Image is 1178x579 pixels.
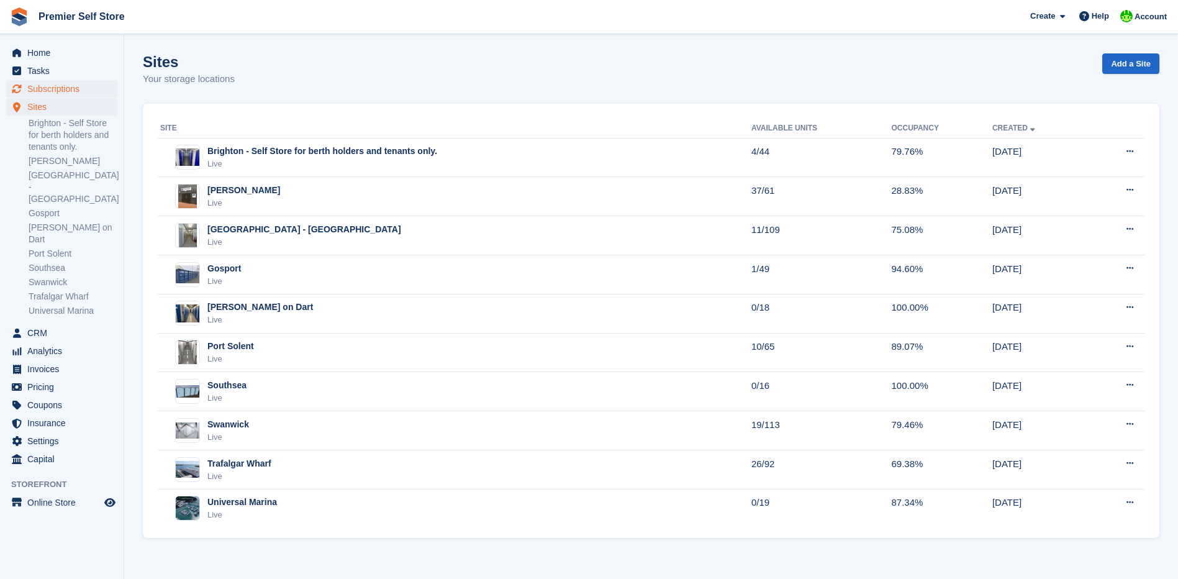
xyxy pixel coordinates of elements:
[892,489,992,527] td: 87.34%
[27,342,102,360] span: Analytics
[6,378,117,396] a: menu
[751,333,892,372] td: 10/65
[207,431,249,444] div: Live
[207,197,280,209] div: Live
[143,53,235,70] h1: Sites
[207,340,254,353] div: Port Solent
[6,342,117,360] a: menu
[207,509,277,521] div: Live
[6,62,117,80] a: menu
[27,450,102,468] span: Capital
[176,265,199,283] img: Image of Gosport site
[751,119,892,139] th: Available Units
[102,495,117,510] a: Preview store
[207,418,249,431] div: Swanwick
[1092,10,1109,22] span: Help
[207,236,401,248] div: Live
[27,396,102,414] span: Coupons
[207,379,247,392] div: Southsea
[6,494,117,511] a: menu
[1030,10,1055,22] span: Create
[992,255,1089,294] td: [DATE]
[6,414,117,432] a: menu
[29,155,117,167] a: [PERSON_NAME]
[176,496,199,520] img: Image of Universal Marina site
[207,223,401,236] div: [GEOGRAPHIC_DATA] - [GEOGRAPHIC_DATA]
[992,450,1089,490] td: [DATE]
[158,119,751,139] th: Site
[207,275,241,288] div: Live
[892,255,992,294] td: 94.60%
[207,184,280,197] div: [PERSON_NAME]
[207,457,271,470] div: Trafalgar Wharf
[27,62,102,80] span: Tasks
[207,158,437,170] div: Live
[751,411,892,450] td: 19/113
[207,301,313,314] div: [PERSON_NAME] on Dart
[992,138,1089,177] td: [DATE]
[27,378,102,396] span: Pricing
[892,119,992,139] th: Occupancy
[176,304,199,322] img: Image of Noss on Dart site
[1102,53,1159,74] a: Add a Site
[27,432,102,450] span: Settings
[27,44,102,62] span: Home
[992,216,1089,255] td: [DATE]
[27,80,102,98] span: Subscriptions
[176,148,199,166] img: Image of Brighton - Self Store for berth holders and tenants only. site
[992,124,1038,132] a: Created
[751,489,892,527] td: 0/19
[6,360,117,378] a: menu
[6,432,117,450] a: menu
[751,177,892,216] td: 37/61
[892,294,992,333] td: 100.00%
[178,223,197,248] img: Image of Eastbourne - Sovereign Harbour site
[207,353,254,365] div: Live
[992,489,1089,527] td: [DATE]
[751,138,892,177] td: 4/44
[892,372,992,411] td: 100.00%
[34,6,130,27] a: Premier Self Store
[176,422,199,439] img: Image of Swanwick site
[751,450,892,490] td: 26/92
[29,117,117,153] a: Brighton - Self Store for berth holders and tenants only.
[29,276,117,288] a: Swanwick
[29,305,117,317] a: Universal Marina
[992,177,1089,216] td: [DATE]
[29,207,117,219] a: Gosport
[176,461,199,478] img: Image of Trafalgar Wharf site
[29,291,117,303] a: Trafalgar Wharf
[27,494,102,511] span: Online Store
[6,450,117,468] a: menu
[6,44,117,62] a: menu
[178,340,197,365] img: Image of Port Solent site
[27,414,102,432] span: Insurance
[892,333,992,372] td: 89.07%
[892,216,992,255] td: 75.08%
[6,324,117,342] a: menu
[27,360,102,378] span: Invoices
[6,98,117,116] a: menu
[992,372,1089,411] td: [DATE]
[892,411,992,450] td: 79.46%
[29,248,117,260] a: Port Solent
[207,392,247,404] div: Live
[751,372,892,411] td: 0/16
[29,170,117,205] a: [GEOGRAPHIC_DATA] - [GEOGRAPHIC_DATA]
[892,450,992,490] td: 69.38%
[751,294,892,333] td: 0/18
[27,98,102,116] span: Sites
[29,262,117,274] a: Southsea
[6,80,117,98] a: menu
[207,470,271,483] div: Live
[1120,10,1133,22] img: Kirsten Hallett
[10,7,29,26] img: stora-icon-8386f47178a22dfd0bd8f6a31ec36ba5ce8667c1dd55bd0f319d3a0aa187defe.svg
[751,216,892,255] td: 11/109
[29,222,117,245] a: [PERSON_NAME] on Dart
[207,496,277,509] div: Universal Marina
[176,385,199,398] img: Image of Southsea site
[11,478,124,491] span: Storefront
[207,314,313,326] div: Live
[892,138,992,177] td: 79.76%
[178,184,197,209] img: Image of Chichester Marina site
